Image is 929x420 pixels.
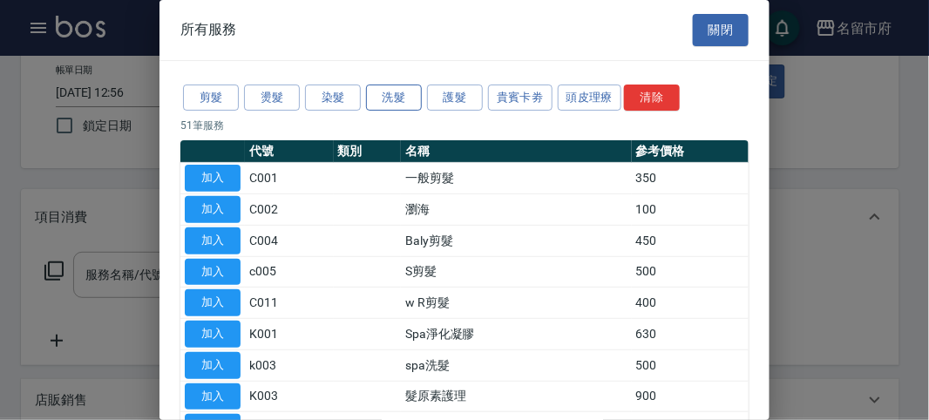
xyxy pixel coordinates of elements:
td: Spa淨化凝膠 [401,319,632,350]
button: 護髮 [427,85,483,112]
button: 加入 [185,352,241,379]
button: 關閉 [693,14,749,46]
td: 900 [632,381,749,412]
td: S剪髮 [401,256,632,288]
th: 類別 [334,140,401,163]
p: 51 筆服務 [180,118,749,133]
td: 500 [632,256,749,288]
td: C004 [245,225,334,256]
th: 代號 [245,140,334,163]
button: 加入 [185,321,241,348]
button: 加入 [185,165,241,192]
td: k003 [245,349,334,381]
button: 剪髮 [183,85,239,112]
button: 頭皮理療 [558,85,622,112]
td: 500 [632,349,749,381]
td: 630 [632,319,749,350]
td: K001 [245,319,334,350]
button: 加入 [185,196,241,223]
td: w R剪髮 [401,288,632,319]
td: spa洗髮 [401,349,632,381]
td: 350 [632,163,749,194]
td: 450 [632,225,749,256]
td: C002 [245,194,334,226]
td: C011 [245,288,334,319]
td: 一般剪髮 [401,163,632,194]
td: 髮原素護理 [401,381,632,412]
button: 燙髮 [244,85,300,112]
td: C001 [245,163,334,194]
button: 加入 [185,289,241,316]
th: 名稱 [401,140,632,163]
td: 瀏海 [401,194,632,226]
button: 染髮 [305,85,361,112]
span: 所有服務 [180,21,236,38]
button: 洗髮 [366,85,422,112]
button: 清除 [624,85,680,112]
td: 100 [632,194,749,226]
button: 加入 [185,383,241,410]
td: K003 [245,381,334,412]
button: 加入 [185,259,241,286]
th: 參考價格 [632,140,749,163]
td: Baly剪髮 [401,225,632,256]
td: c005 [245,256,334,288]
button: 貴賓卡劵 [488,85,553,112]
button: 加入 [185,227,241,254]
td: 400 [632,288,749,319]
